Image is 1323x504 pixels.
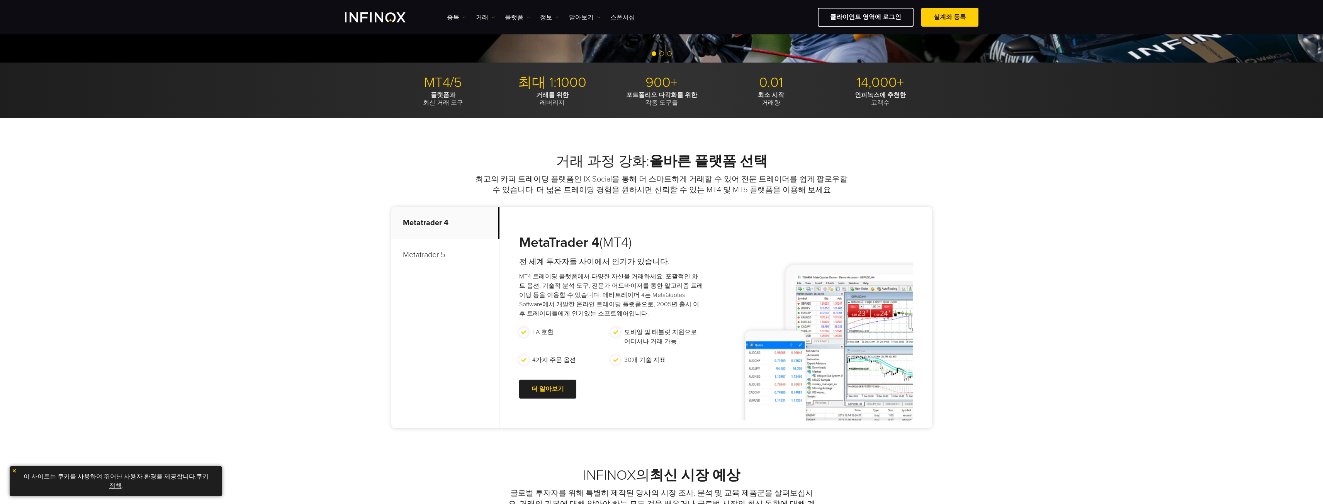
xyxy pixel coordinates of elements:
p: 30개 기술 지표 [624,355,666,365]
p: Metatrader 4 [391,207,499,239]
p: EA 호환 [532,328,554,337]
strong: 올바른 플랫폼 선택 [649,153,768,170]
span: Go to slide 1 [652,51,656,56]
p: 14,000+ [829,74,932,91]
p: 최대 1:1000 [501,74,604,91]
p: 4가지 주문 옵션 [532,355,576,365]
strong: 거래를 위한 [536,91,569,99]
strong: 인피녹스에 추천한 [855,91,906,99]
span: Go to slide 2 [659,51,664,56]
a: 정보 [540,13,559,22]
a: 알아보기 [569,13,601,22]
a: 스폰서십 [610,13,635,22]
strong: 플랫폼과 [431,91,455,99]
strong: 포트폴리오 다각화를 위한 [626,91,697,99]
p: 모바일 및 태블릿 지원으로 어디서나 거래 가능 [624,328,700,346]
p: 레버리지 [501,91,604,107]
a: 플랫폼 [505,13,530,22]
p: MT4 트레이딩 플랫폼에서 다양한 자산을 거래하세요. 포괄적인 차트 옵션, 기술적 분석 도구, 전문가 어드바이저를 통한 알고리즘 트레이딩 등을 이용할 수 있습니다. 메타트레이... [519,272,703,318]
a: 실계좌 등록 [921,8,978,27]
h2: 거래 과정 강화: [391,153,932,170]
a: 클라이언트 영역에 로그인 [818,8,914,27]
p: Metatrader 5 [391,239,499,271]
strong: 최소 시작 [758,91,784,99]
a: 거래 [476,13,495,22]
p: 최신 거래 도구 [391,91,495,107]
strong: MetaTrader 4 [519,234,600,251]
h4: 전 세계 투자자들 사이에서 인기가 있습니다. [519,256,703,267]
a: INFINOX Logo [345,12,424,22]
strong: 최신 시장 예상 [650,467,740,484]
p: 고객수 [829,91,932,107]
p: 거래량 [719,91,823,107]
p: 최고의 카피 트레이딩 플랫폼인 IX Social을 통해 더 스마트하게 거래할 수 있어 전문 트레이더를 쉽게 팔로우할 수 있습니다. 더 넓은 트레이딩 경험을 원하시면 신뢰할 수... [474,174,849,195]
a: 종목 [447,13,466,22]
p: 900+ [610,74,713,91]
p: 이 사이트는 쿠키를 사용하여 뛰어난 사용자 환경을 제공합니다. . [14,470,218,492]
img: yellow close icon [12,468,17,473]
h2: INFINOX의 [391,467,932,484]
h3: (MT4) [519,234,703,251]
a: 더 알아보기 [519,380,576,399]
p: MT4/5 [391,74,495,91]
p: 0.01 [719,74,823,91]
span: Go to slide 3 [667,51,672,56]
p: 각종 도구들 [610,91,713,107]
